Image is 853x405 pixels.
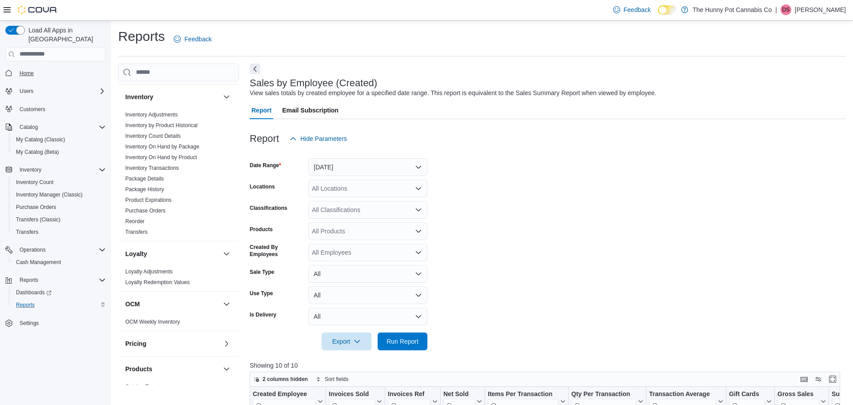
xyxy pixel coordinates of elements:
span: Settings [16,317,106,329]
a: Inventory Count Details [125,133,181,139]
a: Cash Management [12,257,64,268]
a: Transfers [125,229,147,235]
button: Loyalty [221,249,232,259]
span: Catalog [20,124,38,131]
button: Inventory [125,92,219,101]
span: Inventory On Hand by Package [125,143,199,150]
span: Inventory [16,164,106,175]
a: Product Expirations [125,197,171,203]
a: Customers [16,104,49,115]
button: Cash Management [9,256,109,269]
a: Package Details [125,176,164,182]
span: Inventory Count Details [125,132,181,140]
span: Catalog [16,122,106,132]
button: Inventory Count [9,176,109,188]
a: Inventory Adjustments [125,112,178,118]
p: | [775,4,777,15]
button: Customers [2,103,109,116]
button: Sort fields [312,374,352,385]
span: Cash Management [16,259,61,266]
a: Catalog Export [125,384,160,390]
button: Inventory [2,164,109,176]
a: Loyalty Adjustments [125,269,173,275]
button: Export [322,333,371,350]
div: Created Employee [253,390,316,398]
button: OCM [221,299,232,309]
p: [PERSON_NAME] [795,4,846,15]
span: Operations [20,246,46,253]
button: Inventory [221,92,232,102]
span: Inventory Count [16,179,54,186]
div: Gross Sales [777,390,819,398]
span: Reports [16,301,35,309]
h1: Reports [118,28,165,45]
span: Users [16,86,106,96]
span: Transfers [125,229,147,236]
span: Inventory by Product Historical [125,122,198,129]
a: Reorder [125,218,144,225]
span: Settings [20,320,39,327]
a: My Catalog (Classic) [12,134,69,145]
input: Dark Mode [658,5,677,15]
label: Products [250,226,273,233]
span: Purchase Orders [125,207,166,214]
button: Users [16,86,37,96]
a: Inventory On Hand by Package [125,144,199,150]
span: Transfers (Classic) [12,214,106,225]
button: Operations [2,244,109,256]
button: Purchase Orders [9,201,109,213]
span: My Catalog (Beta) [12,147,106,157]
button: My Catalog (Beta) [9,146,109,158]
a: Home [16,68,37,79]
button: All [308,265,427,283]
span: Transfers (Classic) [16,216,60,223]
button: Enter fullscreen [827,374,838,385]
span: Inventory [20,166,41,173]
a: OCM Weekly Inventory [125,319,180,325]
span: 2 columns hidden [263,376,308,383]
h3: Sales by Employee (Created) [250,78,377,88]
span: Cash Management [12,257,106,268]
span: Inventory On Hand by Product [125,154,197,161]
p: Showing 10 of 10 [250,361,846,370]
div: OCM [118,317,239,331]
span: Inventory Transactions [125,164,179,172]
img: Cova [18,5,58,14]
span: Dashboards [12,287,106,298]
button: Catalog [2,121,109,133]
span: My Catalog (Classic) [16,136,65,143]
span: Transfers [12,227,106,237]
label: Date Range [250,162,281,169]
a: Inventory On Hand by Product [125,154,197,160]
button: Settings [2,317,109,329]
label: Classifications [250,205,287,212]
div: Loyalty [118,266,239,291]
label: Created By Employees [250,244,305,258]
span: OCM Weekly Inventory [125,318,180,325]
button: Products [221,364,232,374]
span: Email Subscription [282,101,339,119]
button: Reports [2,274,109,286]
span: Purchase Orders [16,204,56,211]
label: Locations [250,183,275,190]
span: Product Expirations [125,196,171,204]
label: Is Delivery [250,311,276,318]
button: Reports [9,299,109,311]
span: Transfers [16,229,38,236]
div: Invoices Sold [329,390,375,398]
a: Reports [12,300,38,310]
span: Reorder [125,218,144,225]
span: Report [251,101,271,119]
a: Feedback [610,1,654,19]
a: My Catalog (Beta) [12,147,63,157]
h3: OCM [125,300,140,309]
button: Transfers [9,226,109,238]
button: Open list of options [415,228,422,235]
button: Loyalty [125,249,219,258]
button: Products [125,365,219,373]
button: [DATE] [308,158,427,176]
h3: Report [250,133,279,144]
button: Keyboard shortcuts [799,374,809,385]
